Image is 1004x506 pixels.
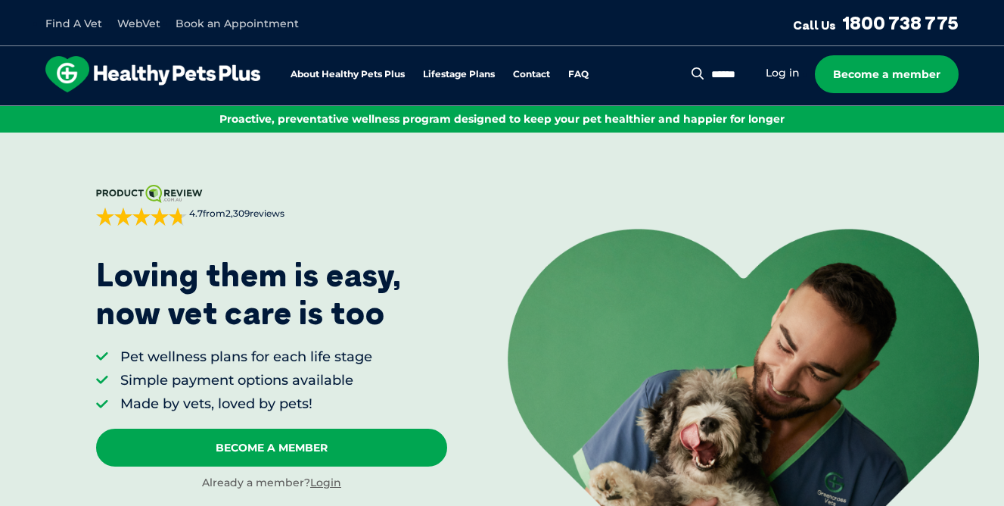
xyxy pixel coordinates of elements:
[96,185,447,226] a: 4.7from2,309reviews
[96,208,187,226] div: 4.7 out of 5 stars
[120,348,372,367] li: Pet wellness plans for each life stage
[513,70,550,80] a: Contact
[793,11,959,34] a: Call Us1800 738 775
[568,70,589,80] a: FAQ
[96,429,447,467] a: Become A Member
[219,112,785,126] span: Proactive, preventative wellness program designed to keep your pet healthier and happier for longer
[291,70,405,80] a: About Healthy Pets Plus
[310,476,341,489] a: Login
[45,56,260,92] img: hpp-logo
[189,208,203,219] strong: 4.7
[96,476,447,491] div: Already a member?
[120,371,372,390] li: Simple payment options available
[117,17,160,30] a: WebVet
[815,55,959,93] a: Become a member
[689,66,707,81] button: Search
[423,70,495,80] a: Lifestage Plans
[176,17,299,30] a: Book an Appointment
[45,17,102,30] a: Find A Vet
[793,17,836,33] span: Call Us
[120,395,372,414] li: Made by vets, loved by pets!
[96,256,402,333] p: Loving them is easy, now vet care is too
[225,208,284,219] span: 2,309 reviews
[766,66,800,80] a: Log in
[187,208,284,220] span: from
